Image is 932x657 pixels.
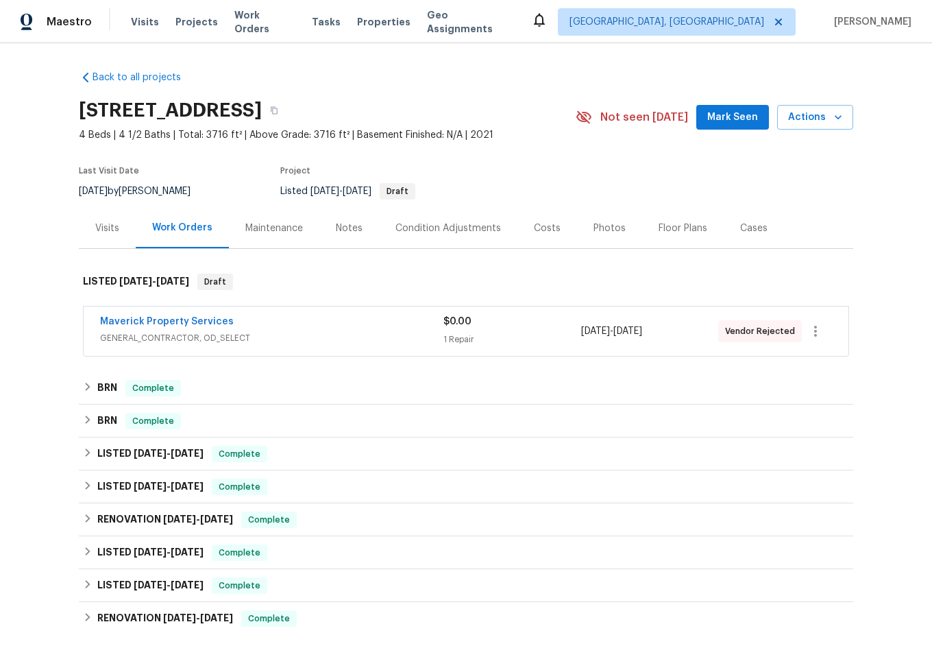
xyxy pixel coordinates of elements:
span: Complete [213,480,266,494]
span: Properties [357,15,410,29]
div: Work Orders [152,221,212,235]
span: [DATE] [171,580,204,590]
span: - [134,580,204,590]
span: [DATE] [200,613,233,623]
div: BRN Complete [79,405,853,438]
span: [DATE] [171,449,204,458]
span: [DATE] [156,276,189,286]
span: [DATE] [134,547,167,557]
span: Not seen [DATE] [600,110,688,124]
a: Back to all projects [79,71,210,84]
span: $0.00 [443,317,471,326]
h6: BRN [97,413,117,429]
span: [GEOGRAPHIC_DATA], [GEOGRAPHIC_DATA] [569,15,764,29]
a: Maverick Property Services [100,317,234,326]
span: [DATE] [79,187,108,196]
button: Copy Address [262,98,286,123]
div: LISTED [DATE]-[DATE]Complete [79,438,853,470]
span: Complete [127,414,180,428]
span: 4 Beds | 4 1/2 Baths | Total: 3716 ft² | Above Grade: 3716 ft² | Basement Finished: N/A | 2021 [79,128,576,142]
div: LISTED [DATE]-[DATE]Complete [79,569,853,602]
span: [DATE] [343,187,371,196]
span: Complete [127,381,180,395]
span: [DATE] [581,326,610,336]
span: [DATE] [171,481,204,491]
span: GENERAL_CONTRACTOR, OD_SELECT [100,331,443,345]
span: - [134,481,204,491]
span: Draft [381,187,414,195]
h2: [STREET_ADDRESS] [79,104,262,117]
div: Photos [593,222,626,235]
span: [DATE] [134,481,167,491]
span: Listed [280,187,415,196]
span: [PERSON_NAME] [829,15,911,29]
h6: LISTED [83,274,189,290]
h6: LISTED [97,545,204,561]
span: Last Visit Date [79,167,139,175]
span: - [163,514,233,524]
span: Complete [213,546,266,560]
span: - [134,547,204,557]
h6: BRN [97,380,117,396]
h6: LISTED [97,446,204,462]
div: LISTED [DATE]-[DATE]Complete [79,470,853,503]
span: [DATE] [134,580,167,590]
span: [DATE] [613,326,642,336]
span: Work Orders [234,8,295,36]
span: Project [280,167,310,175]
div: LISTED [DATE]-[DATE]Draft [79,260,853,304]
span: Complete [243,612,295,625]
span: [DATE] [134,449,167,458]
span: [DATE] [163,613,196,623]
span: Actions [788,109,842,126]
span: [DATE] [310,187,339,196]
span: [DATE] [200,514,233,524]
div: Cases [740,222,768,235]
button: Mark Seen [696,105,769,130]
span: [DATE] [171,547,204,557]
div: RENOVATION [DATE]-[DATE]Complete [79,503,853,536]
div: Notes [336,222,363,235]
span: - [134,449,204,458]
h6: RENOVATION [97,512,233,528]
span: Tasks [312,17,341,27]
div: Costs [534,222,561,235]
span: Complete [213,579,266,593]
span: [DATE] [163,514,196,524]
div: RENOVATION [DATE]-[DATE]Complete [79,602,853,635]
span: Mark Seen [707,109,758,126]
span: - [581,324,642,338]
div: Visits [95,222,119,235]
div: 1 Repair [443,333,580,346]
span: Geo Assignments [427,8,515,36]
div: LISTED [DATE]-[DATE]Complete [79,536,853,569]
div: BRN Complete [79,372,853,405]
h6: LISTED [97,577,204,594]
span: - [310,187,371,196]
span: Maestro [47,15,92,29]
span: - [119,276,189,286]
span: - [163,613,233,623]
h6: LISTED [97,479,204,495]
h6: RENOVATION [97,610,233,627]
div: Condition Adjustments [395,222,501,235]
span: Visits [131,15,159,29]
div: Maintenance [245,222,303,235]
div: Floor Plans [659,222,707,235]
span: Vendor Rejected [725,324,800,338]
div: by [PERSON_NAME] [79,183,207,200]
button: Actions [777,105,853,130]
span: Complete [243,513,295,527]
span: Projects [175,15,218,29]
span: [DATE] [119,276,152,286]
span: Complete [213,447,266,461]
span: Draft [199,275,232,289]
